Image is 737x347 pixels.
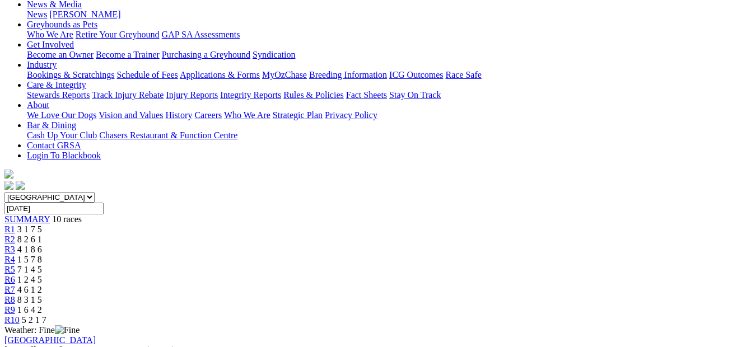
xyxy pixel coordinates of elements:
[22,315,46,325] span: 5 2 1 7
[27,50,94,59] a: Become an Owner
[17,305,42,315] span: 1 6 4 2
[27,20,97,29] a: Greyhounds as Pets
[4,275,15,284] a: R6
[224,110,270,120] a: Who We Are
[96,50,160,59] a: Become a Trainer
[283,90,344,100] a: Rules & Policies
[27,110,733,120] div: About
[4,315,20,325] a: R10
[166,90,218,100] a: Injury Reports
[27,70,114,79] a: Bookings & Scratchings
[27,40,74,49] a: Get Involved
[309,70,387,79] a: Breeding Information
[253,50,295,59] a: Syndication
[325,110,377,120] a: Privacy Policy
[4,170,13,179] img: logo-grsa-white.png
[4,214,50,224] a: SUMMARY
[17,224,42,234] span: 3 1 7 5
[346,90,387,100] a: Fact Sheets
[27,110,96,120] a: We Love Our Dogs
[76,30,160,39] a: Retire Your Greyhound
[389,90,441,100] a: Stay On Track
[17,285,42,294] span: 4 6 1 2
[4,295,15,304] a: R8
[162,30,240,39] a: GAP SA Assessments
[4,305,15,315] a: R9
[27,140,81,150] a: Contact GRSA
[4,335,96,345] a: [GEOGRAPHIC_DATA]
[27,70,733,80] div: Industry
[17,295,42,304] span: 8 3 1 5
[17,275,42,284] span: 1 2 4 5
[273,110,323,120] a: Strategic Plan
[180,70,260,79] a: Applications & Forms
[4,181,13,190] img: facebook.svg
[4,325,80,335] span: Weather: Fine
[4,245,15,254] a: R3
[194,110,222,120] a: Careers
[16,181,25,190] img: twitter.svg
[92,90,164,100] a: Track Injury Rebate
[55,325,80,335] img: Fine
[27,130,733,140] div: Bar & Dining
[4,224,15,234] a: R1
[4,285,15,294] a: R7
[17,235,42,244] span: 8 2 6 1
[4,265,15,274] a: R5
[27,10,733,20] div: News & Media
[49,10,120,19] a: [PERSON_NAME]
[27,100,49,110] a: About
[99,130,237,140] a: Chasers Restaurant & Function Centre
[4,203,104,214] input: Select date
[27,50,733,60] div: Get Involved
[17,245,42,254] span: 4 1 8 6
[220,90,281,100] a: Integrity Reports
[4,255,15,264] a: R4
[27,30,73,39] a: Who We Are
[52,214,82,224] span: 10 races
[27,60,57,69] a: Industry
[389,70,443,79] a: ICG Outcomes
[27,90,733,100] div: Care & Integrity
[162,50,250,59] a: Purchasing a Greyhound
[27,10,47,19] a: News
[27,90,90,100] a: Stewards Reports
[262,70,307,79] a: MyOzChase
[99,110,163,120] a: Vision and Values
[27,130,97,140] a: Cash Up Your Club
[27,30,733,40] div: Greyhounds as Pets
[17,255,42,264] span: 1 5 7 8
[27,120,76,130] a: Bar & Dining
[445,70,481,79] a: Race Safe
[4,235,15,244] a: R2
[27,151,101,160] a: Login To Blackbook
[27,80,86,90] a: Care & Integrity
[165,110,192,120] a: History
[116,70,178,79] a: Schedule of Fees
[17,265,42,274] span: 7 1 4 5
